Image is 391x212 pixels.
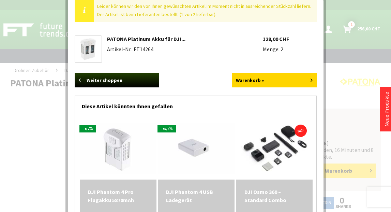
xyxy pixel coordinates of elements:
a: Neue Produkte [383,92,390,127]
img: DJI Phantom 4 USB Ladegerät [158,123,235,174]
img: DJI Phantom 4 Pro Flugakku 5870mAh [80,123,156,174]
a: Weiter shoppen [75,73,160,87]
a: DJI Phantom 4 USB Ladegerät [166,188,226,204]
li: Artikel-Nr.: FT14264 [107,46,263,53]
a: DJI Osmo 360 – Standard Combo [244,188,305,204]
li: 128,00 CHF [263,36,317,42]
div: Diese Artikel könnten Ihnen gefallen [82,96,310,113]
img: DJI Osmo 360 – Standard Combo [236,120,313,178]
img: PATONA Platinum Akku für DJI Phantom 4 [79,38,96,61]
li: Menge: 2 [263,46,317,53]
a: PATONA Platinum Akku für DJI Phantom 4 [77,38,100,61]
a: Warenkorb » [232,73,317,87]
a: PATONA Platinum Akku für DJI... [107,36,185,42]
a: DJI Phantom 4 Pro Flugakku 5870mAh [88,188,148,204]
